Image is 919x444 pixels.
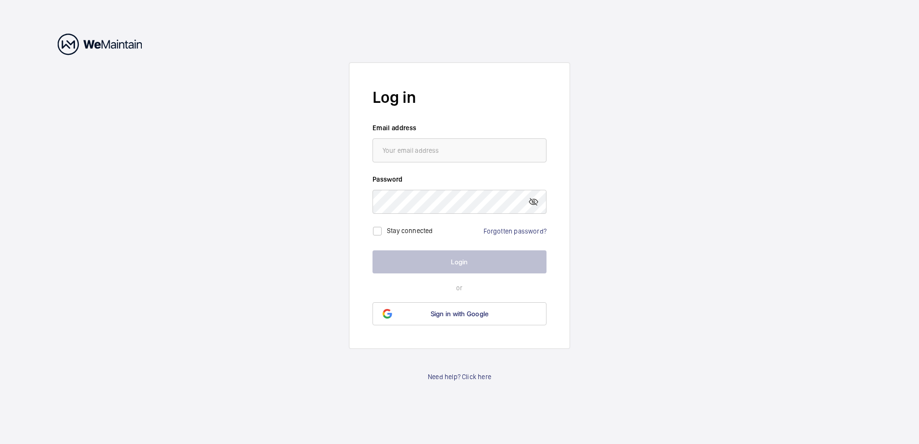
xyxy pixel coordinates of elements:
[431,310,489,318] span: Sign in with Google
[373,174,546,184] label: Password
[428,372,491,382] a: Need help? Click here
[373,86,546,109] h2: Log in
[484,227,546,235] a: Forgotten password?
[373,250,546,273] button: Login
[373,283,546,293] p: or
[373,123,546,133] label: Email address
[373,138,546,162] input: Your email address
[387,227,433,234] label: Stay connected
